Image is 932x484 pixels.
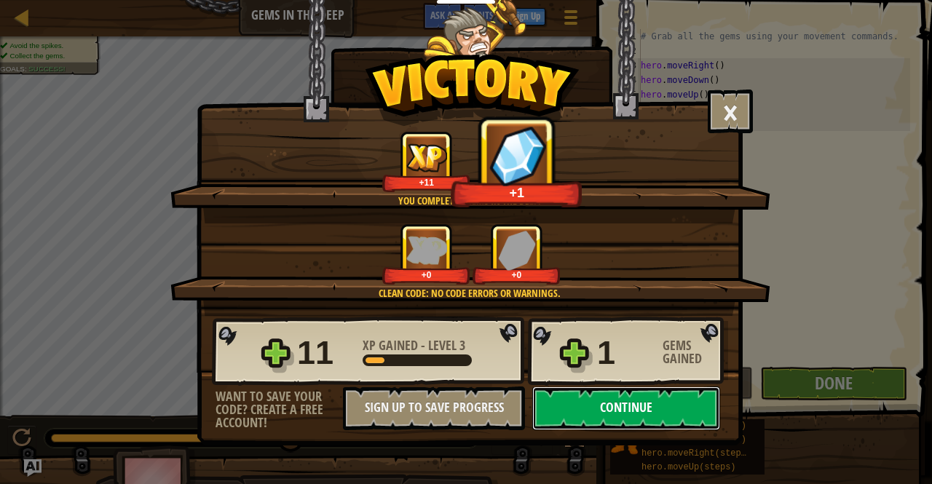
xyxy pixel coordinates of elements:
[459,336,465,354] span: 3
[240,194,699,208] div: You completed Gems in the Deep.
[363,336,421,354] span: XP Gained
[406,236,447,264] img: XP Gained
[406,143,447,172] img: XP Gained
[455,184,579,201] div: +1
[708,90,753,133] button: ×
[363,339,465,352] div: -
[481,119,553,191] img: Gems Gained
[498,230,536,270] img: Gems Gained
[240,286,699,301] div: Clean code: no code errors or warnings.
[532,386,720,430] button: Continue
[216,390,343,429] div: Want to save your code? Create a free account!
[475,269,558,280] div: +0
[597,330,654,376] div: 1
[663,339,728,365] div: Gems Gained
[385,177,467,188] div: +11
[425,336,459,354] span: Level
[365,54,580,127] img: Victory
[385,269,467,280] div: +0
[297,330,354,376] div: 11
[343,386,525,430] button: Sign Up to Save Progress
